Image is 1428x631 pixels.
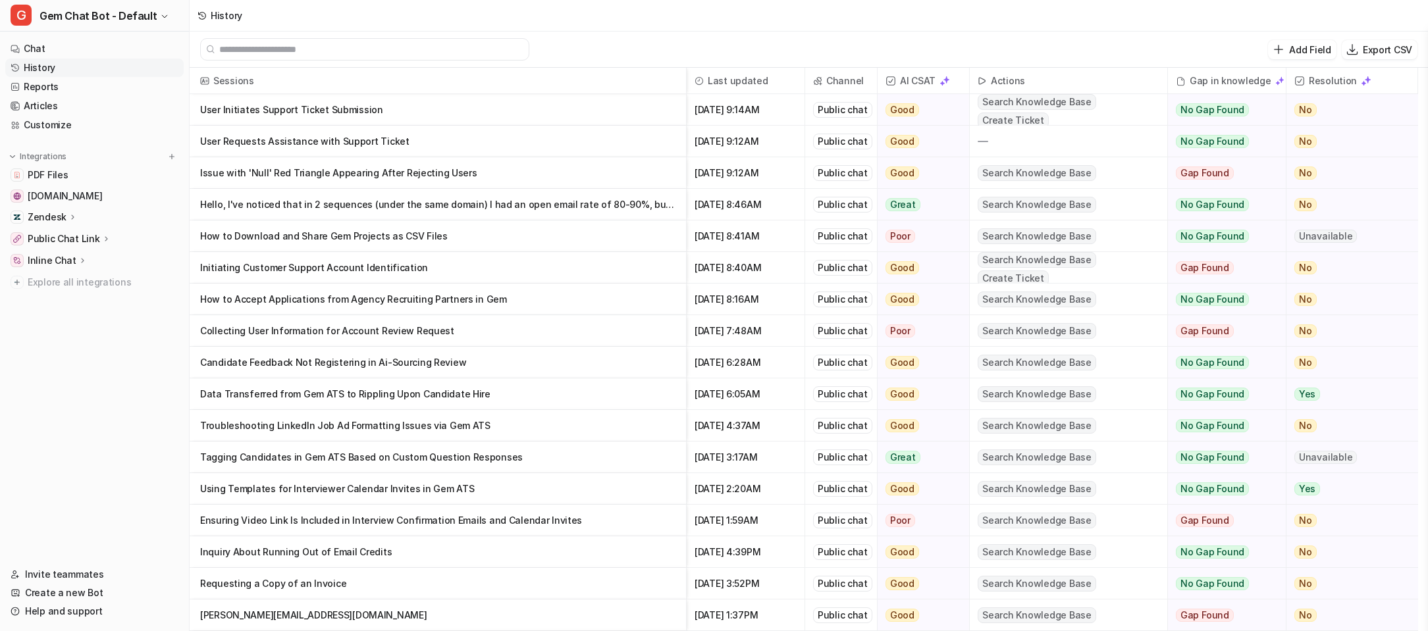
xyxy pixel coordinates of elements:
span: No Gap Found [1176,545,1249,559]
button: Good [878,252,961,284]
span: No Gap Found [1176,198,1249,211]
span: No [1294,545,1317,559]
button: Good [878,284,961,315]
span: Good [886,577,919,590]
span: Good [886,135,919,148]
span: Good [886,545,919,559]
p: Add Field [1289,43,1331,57]
span: Resolution [1292,68,1412,94]
button: Gap Found [1168,315,1276,347]
div: Public chat [813,355,872,370]
button: Good [878,599,961,631]
button: No Gap Found [1168,410,1276,442]
span: No [1294,324,1317,338]
span: Good [886,166,919,180]
p: Public Chat Link [28,232,100,245]
img: expand menu [8,152,17,161]
span: AI CSAT [883,68,964,94]
p: Ensuring Video Link Is Included in Interview Confirmation Emails and Calendar Invites [200,505,675,536]
img: menu_add.svg [167,152,176,161]
span: Gap Found [1176,166,1234,180]
div: Public chat [813,134,872,149]
p: Tagging Candidates in Gem ATS Based on Custom Question Responses [200,442,675,473]
button: No Gap Found [1168,473,1276,505]
div: Public chat [813,291,872,307]
span: Search Knowledge Base [978,386,1096,402]
a: Create a new Bot [5,584,184,602]
span: Search Knowledge Base [978,228,1096,244]
span: [DATE] 3:17AM [692,442,799,473]
img: Zendesk [13,213,21,221]
span: No Gap Found [1176,293,1249,306]
p: Export CSV [1363,43,1412,57]
button: No Gap Found [1168,536,1276,568]
button: No [1286,157,1407,189]
div: Public chat [813,102,872,118]
button: Good [878,473,961,505]
span: Last updated [692,68,799,94]
span: [DATE] 3:52PM [692,568,799,599]
h2: Actions [991,68,1025,94]
span: No Gap Found [1176,451,1249,464]
span: No [1294,356,1317,369]
span: No Gap Found [1176,419,1249,432]
button: Good [878,410,961,442]
button: No Gap Found [1168,284,1276,315]
button: Yes [1286,473,1407,505]
span: [DATE] 9:12AM [692,157,799,189]
button: No [1286,126,1407,157]
span: Good [886,388,919,401]
a: Articles [5,97,184,115]
p: Issue with 'Null' Red Triangle Appearing After Rejecting Users [200,157,675,189]
button: Export CSV [1342,40,1417,59]
span: No Gap Found [1176,388,1249,401]
span: Search Knowledge Base [978,165,1096,181]
span: Channel [810,68,872,94]
span: Search Knowledge Base [978,544,1096,560]
span: No [1294,135,1317,148]
button: Good [878,126,961,157]
p: Inquiry About Running Out of Email Credits [200,536,675,568]
button: Poor [878,505,961,536]
button: Gap Found [1168,252,1276,284]
div: Public chat [813,481,872,497]
span: Sessions [195,68,681,94]
span: Gap Found [1176,261,1234,274]
button: No [1286,284,1407,315]
span: No Gap Found [1176,230,1249,243]
button: Good [878,347,961,378]
span: Create Ticket [978,270,1049,286]
button: No Gap Found [1168,220,1276,252]
span: Search Knowledge Base [978,449,1096,465]
span: Search Knowledge Base [978,418,1096,434]
img: status.gem.com [13,192,21,200]
span: No Gap Found [1176,482,1249,495]
span: Search Knowledge Base [978,576,1096,592]
span: [DATE] 9:14AM [692,94,799,126]
div: History [211,9,242,22]
div: Public chat [813,386,872,402]
p: Inline Chat [28,254,76,267]
span: No [1294,103,1317,116]
div: Public chat [813,513,872,528]
span: [DATE] 6:28AM [692,347,799,378]
a: Invite teammates [5,565,184,584]
p: Using Templates for Interviewer Calendar Invites in Gem ATS [200,473,675,505]
button: Gap Found [1168,157,1276,189]
button: Poor [878,315,961,347]
button: No [1286,599,1407,631]
div: Public chat [813,165,872,181]
a: status.gem.com[DOMAIN_NAME] [5,187,184,205]
span: Good [886,609,919,622]
span: No [1294,609,1317,622]
p: Candidate Feedback Not Registering in Ai-Sourcing Review [200,347,675,378]
span: G [11,5,32,26]
span: Good [886,482,919,495]
img: Public Chat Link [13,235,21,243]
span: [DATE] 4:37AM [692,410,799,442]
p: Collecting User Information for Account Review Request [200,315,675,347]
span: [DATE] 9:12AM [692,126,799,157]
p: Requesting a Copy of an Invoice [200,568,675,599]
span: No Gap Found [1176,577,1249,590]
a: Help and support [5,602,184,620]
